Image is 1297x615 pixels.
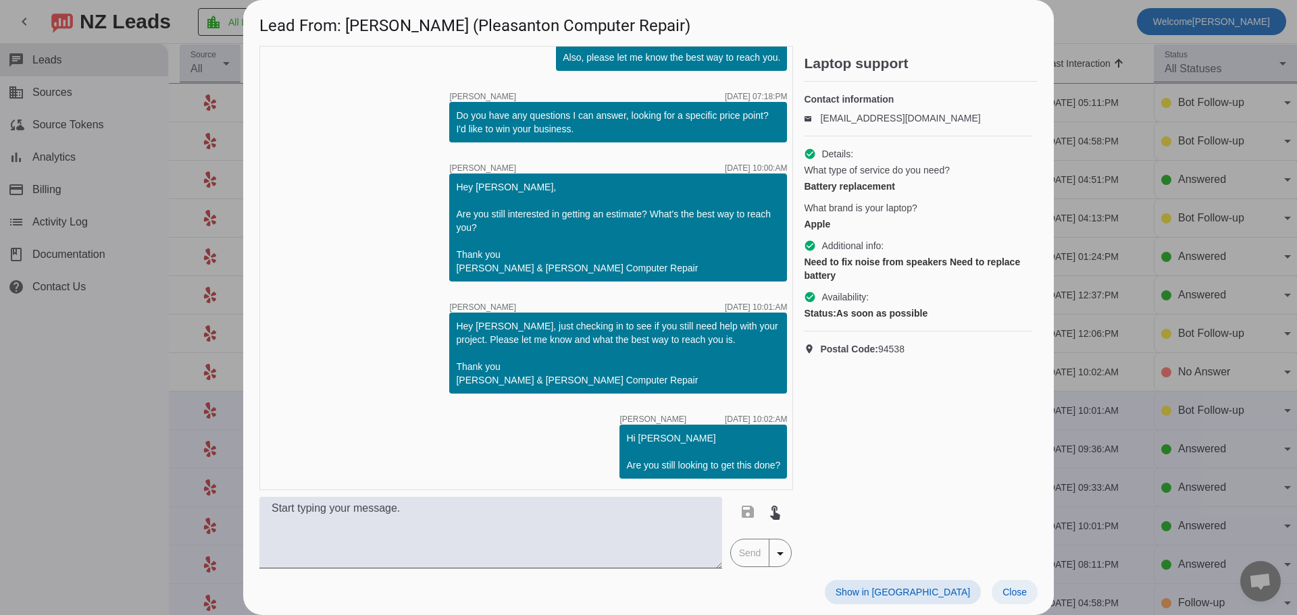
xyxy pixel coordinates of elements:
button: Show in [GEOGRAPHIC_DATA] [825,580,981,604]
span: [PERSON_NAME] [449,303,516,311]
div: [DATE] 07:18:PM [725,92,787,101]
span: Details: [821,147,853,161]
div: [DATE] 10:01:AM [725,303,787,311]
div: Hi [PERSON_NAME] Are you still looking to get this done?​ [626,431,780,472]
mat-icon: check_circle [804,148,816,160]
mat-icon: check_circle [804,240,816,252]
div: Apple [804,217,1032,231]
button: Close [992,580,1038,604]
span: Close [1002,587,1027,597]
mat-icon: touch_app [767,504,783,520]
div: Need to fix noise from speakers Need to replace battery [804,255,1032,282]
span: [PERSON_NAME] [449,164,516,172]
strong: Postal Code: [820,344,878,354]
div: [DATE] 10:02:AM [725,415,787,423]
span: What type of service do you need? [804,163,950,177]
div: Hey [PERSON_NAME], Are you still interested in getting an estimate? What's the best way to reach ... [456,180,780,275]
strong: Status: [804,308,836,319]
div: Do you have any questions I can answer, looking for a specific price point? I'd like to win your ... [456,109,780,136]
mat-icon: email [804,115,820,122]
div: Also, please let me know the best way to reach you.​ [563,51,780,64]
a: [EMAIL_ADDRESS][DOMAIN_NAME] [820,113,980,124]
span: Show in [GEOGRAPHIC_DATA] [836,587,970,597]
mat-icon: arrow_drop_down [772,545,788,562]
mat-icon: location_on [804,344,820,354]
div: Battery replacement [804,180,1032,193]
span: Additional info: [821,239,884,252]
mat-icon: check_circle [804,291,816,303]
div: [DATE] 10:00:AM [725,164,787,172]
span: [PERSON_NAME] [619,415,686,423]
div: Hey [PERSON_NAME], just checking in to see if you still need help with your project. Please let m... [456,319,780,387]
span: 94538 [820,342,905,356]
h2: Laptop support [804,57,1038,70]
span: Availability: [821,290,869,304]
span: What brand is your laptop? [804,201,917,215]
span: [PERSON_NAME] [449,92,516,101]
div: As soon as possible [804,306,1032,320]
h4: Contact information [804,92,1032,106]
